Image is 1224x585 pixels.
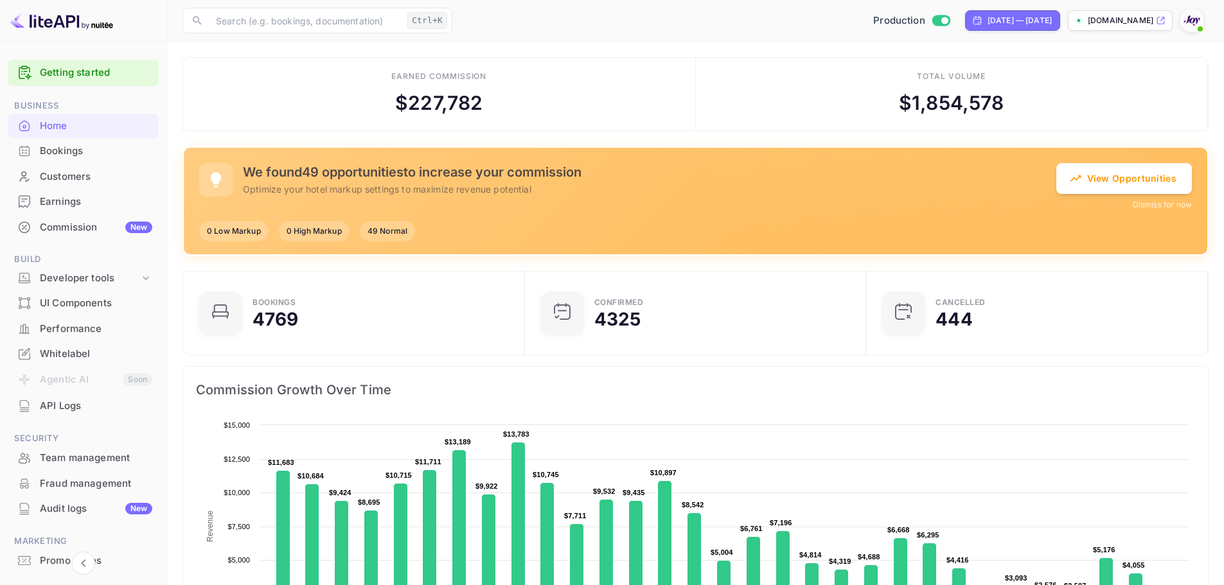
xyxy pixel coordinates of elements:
[623,489,645,496] text: $9,435
[224,455,250,463] text: $12,500
[125,503,152,514] div: New
[8,252,159,266] span: Build
[391,71,486,82] div: Earned commission
[8,471,159,495] a: Fraud management
[206,511,215,542] text: Revenue
[650,469,677,476] text: $10,897
[1005,574,1027,582] text: $3,093
[8,189,159,214] div: Earnings
[297,472,324,480] text: $10,684
[40,554,152,568] div: Promo codes
[593,487,616,495] text: $9,532
[227,556,250,564] text: $5,000
[887,526,910,534] text: $6,668
[329,489,351,496] text: $9,424
[682,501,704,509] text: $8,542
[40,347,152,362] div: Whitelabel
[594,310,641,328] div: 4325
[917,531,939,539] text: $6,295
[770,519,792,527] text: $7,196
[8,446,159,471] div: Team management
[8,139,159,162] a: Bookings
[386,471,412,479] text: $10,715
[445,438,471,446] text: $13,189
[360,225,415,237] span: 49 Normal
[8,394,159,419] div: API Logs
[873,13,925,28] span: Production
[858,553,880,561] text: $4,688
[8,534,159,548] span: Marketing
[8,291,159,316] div: UI Components
[1182,10,1202,31] img: With Joy
[40,476,152,491] div: Fraud management
[8,496,159,520] a: Audit logsNew
[946,556,969,564] text: $4,416
[72,552,95,575] button: Collapse navigation
[8,215,159,240] div: CommissionNew
[8,114,159,137] a: Home
[279,225,350,237] span: 0 High Markup
[8,342,159,367] div: Whitelabel
[40,296,152,311] div: UI Components
[8,548,159,572] a: Promo codes
[253,310,299,328] div: 4769
[8,99,159,113] span: Business
[8,432,159,446] span: Security
[8,317,159,340] a: Performance
[227,523,250,530] text: $7,500
[196,380,1195,400] span: Commission Growth Over Time
[988,15,1052,26] div: [DATE] — [DATE]
[10,10,113,31] img: LiteAPI logo
[8,60,159,86] div: Getting started
[40,220,152,235] div: Commission
[868,13,955,28] div: Switch to Sandbox mode
[40,65,152,80] a: Getting started
[125,222,152,233] div: New
[936,310,972,328] div: 444
[1088,15,1153,26] p: [DOMAIN_NAME]
[40,322,152,336] div: Performance
[1133,199,1192,211] button: Dismiss for now
[224,421,250,429] text: $15,000
[917,71,986,82] div: Total volume
[936,299,986,306] div: CANCELLED
[503,430,529,438] text: $13,783
[533,471,559,478] text: $10,745
[899,89,1004,118] div: $ 1,854,578
[799,551,822,559] text: $4,814
[475,482,498,490] text: $9,922
[1122,561,1145,569] text: $4,055
[8,394,159,417] a: API Logs
[8,114,159,139] div: Home
[268,458,294,466] text: $11,683
[1056,163,1192,194] button: View Opportunities
[253,299,296,306] div: Bookings
[8,471,159,496] div: Fraud management
[40,195,152,209] div: Earnings
[8,267,159,290] div: Developer tools
[594,299,644,306] div: Confirmed
[407,12,447,29] div: Ctrl+K
[564,512,587,520] text: $7,711
[40,170,152,184] div: Customers
[8,189,159,213] a: Earnings
[243,182,1056,196] p: Optimize your hotel markup settings to maximize revenue potential
[208,8,402,33] input: Search (e.g. bookings, documentation)
[829,557,851,565] text: $4,319
[395,89,483,118] div: $ 227,782
[8,496,159,521] div: Audit logsNew
[8,139,159,164] div: Bookings
[740,525,763,532] text: $6,761
[415,458,441,466] text: $11,711
[40,119,152,134] div: Home
[40,271,139,286] div: Developer tools
[358,498,380,506] text: $8,695
[243,164,1056,180] h5: We found 49 opportunities to increase your commission
[8,291,159,315] a: UI Components
[199,225,269,237] span: 0 Low Markup
[8,548,159,573] div: Promo codes
[224,489,250,496] text: $10,000
[8,164,159,189] div: Customers
[8,215,159,239] a: CommissionNew
[1093,546,1115,554] text: $5,176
